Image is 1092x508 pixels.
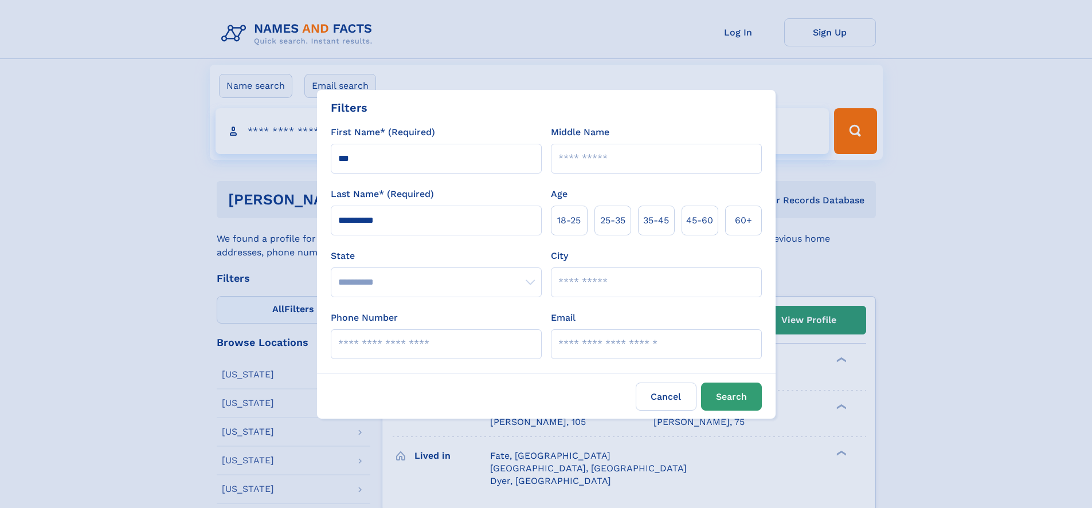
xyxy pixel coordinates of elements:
[551,249,568,263] label: City
[557,214,581,227] span: 18‑25
[636,383,696,411] label: Cancel
[331,125,435,139] label: First Name* (Required)
[701,383,762,411] button: Search
[331,311,398,325] label: Phone Number
[643,214,669,227] span: 35‑45
[600,214,625,227] span: 25‑35
[551,187,567,201] label: Age
[686,214,713,227] span: 45‑60
[551,311,576,325] label: Email
[551,125,609,139] label: Middle Name
[331,249,542,263] label: State
[331,99,367,116] div: Filters
[331,187,434,201] label: Last Name* (Required)
[735,214,752,227] span: 60+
